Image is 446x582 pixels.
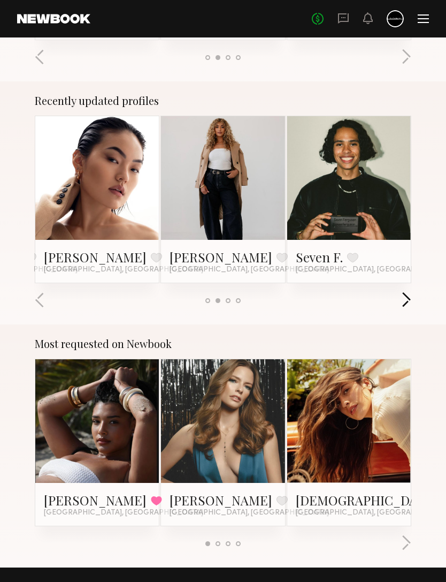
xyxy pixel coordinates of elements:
a: [PERSON_NAME] [44,492,147,509]
span: [GEOGRAPHIC_DATA], [GEOGRAPHIC_DATA] [44,509,203,517]
span: [GEOGRAPHIC_DATA], [GEOGRAPHIC_DATA] [170,509,329,517]
div: Recently updated profiles [35,94,411,107]
div: Most requested on Newbook [35,337,411,350]
a: [PERSON_NAME] [170,248,272,266]
span: [GEOGRAPHIC_DATA], [GEOGRAPHIC_DATA] [170,266,329,274]
a: Seven F. [296,248,343,266]
a: [PERSON_NAME] [170,492,272,509]
span: [GEOGRAPHIC_DATA], [GEOGRAPHIC_DATA] [44,266,203,274]
a: [PERSON_NAME] [44,248,147,266]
